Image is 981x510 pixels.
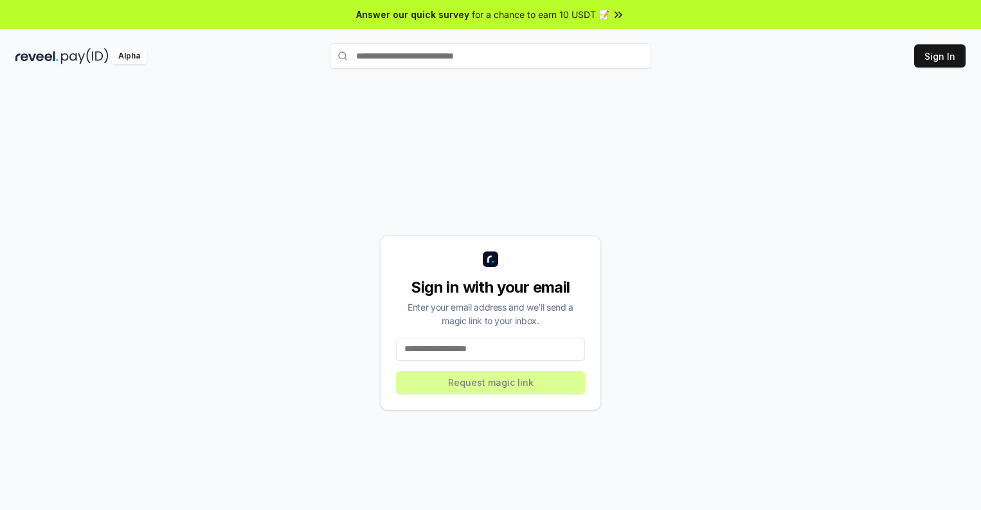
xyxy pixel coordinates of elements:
[111,48,147,64] div: Alpha
[396,300,585,327] div: Enter your email address and we’ll send a magic link to your inbox.
[483,251,498,267] img: logo_small
[356,8,469,21] span: Answer our quick survey
[472,8,609,21] span: for a chance to earn 10 USDT 📝
[914,44,966,68] button: Sign In
[15,48,59,64] img: reveel_dark
[396,277,585,298] div: Sign in with your email
[61,48,109,64] img: pay_id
